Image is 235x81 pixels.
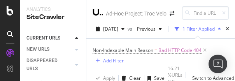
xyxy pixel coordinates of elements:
[182,26,215,32] div: 1 Filter Applied
[93,56,124,65] button: Add Filter
[26,6,80,13] div: Analytics
[154,47,157,53] span: =
[209,55,227,73] div: Open Intercom Messenger
[158,45,202,56] span: Bad HTTP Code 404
[182,6,229,20] input: Find a URL
[26,34,60,42] div: CURRENT URLS
[103,26,118,32] span: 2025 Sep. 12th
[93,23,128,35] button: [DATE]
[93,6,103,19] div: URL Explorer
[128,26,134,32] span: vs
[103,57,124,64] div: Add Filter
[224,25,231,33] div: times
[26,57,73,73] a: DISAPPEARED URLS
[26,45,73,53] a: NEW URLS
[170,11,174,16] div: arrow-right-arrow-left
[93,47,153,53] span: Non-Indexable Main Reason
[26,13,80,22] div: SiteCrawler
[134,26,156,32] span: Previous
[26,34,73,42] a: CURRENT URLS
[134,23,165,35] button: Previous
[172,23,224,35] button: 1 Filter Applied
[26,57,66,73] div: DISAPPEARED URLS
[26,45,49,53] div: NEW URLS
[106,10,167,17] div: Ad-Hoc Project: Troc Velo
